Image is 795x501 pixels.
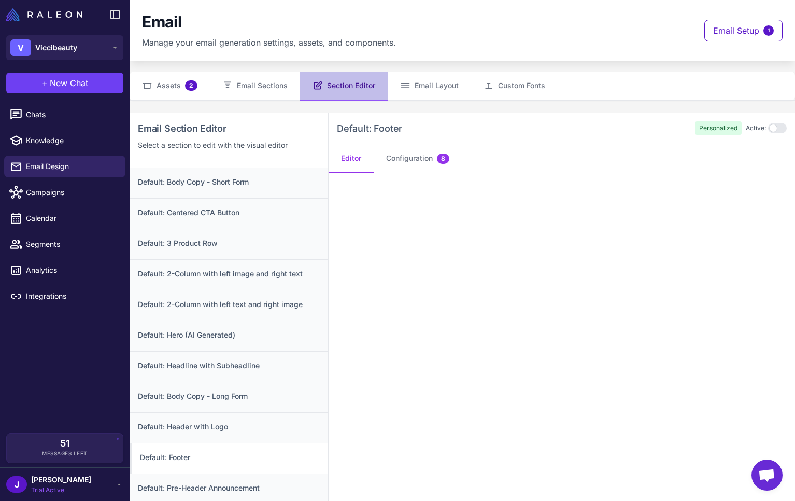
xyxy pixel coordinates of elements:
[138,207,320,218] h3: Default: Centered CTA Button
[746,123,766,133] span: Active:
[4,233,125,255] a: Segments
[26,265,117,276] span: Analytics
[6,73,123,93] button: +New Chat
[138,421,320,433] h3: Default: Header with Logo
[4,156,125,177] a: Email Design
[138,268,320,280] h3: Default: 2-Column with left image and right text
[337,121,402,135] h3: Default: Footer
[138,482,320,494] h3: Default: Pre-Header Announcement
[42,77,48,89] span: +
[4,182,125,203] a: Campaigns
[329,144,374,173] button: Editor
[4,285,125,307] a: Integrations
[437,154,449,164] span: 8
[6,8,82,21] img: Raleon Logo
[4,104,125,126] a: Chats
[50,77,88,89] span: New Chat
[4,207,125,229] a: Calendar
[6,8,87,21] a: Raleon Logo
[138,238,320,249] h3: Default: 3 Product Row
[695,121,742,135] span: Personalized
[31,485,91,495] span: Trial Active
[26,290,117,302] span: Integrations
[130,72,210,101] button: Assets2
[388,72,471,101] button: Email Layout
[138,391,320,402] h3: Default: Body Copy - Long Form
[140,452,320,463] h3: Default: Footer
[6,476,27,493] div: J
[713,24,759,37] span: Email Setup
[471,72,558,101] button: Custom Fonts
[6,35,123,60] button: VViccibeauty
[4,259,125,281] a: Analytics
[763,25,774,36] span: 1
[35,42,77,53] span: Viccibeauty
[185,80,197,91] span: 2
[210,72,300,101] button: Email Sections
[138,121,320,135] h2: Email Section Editor
[26,109,117,120] span: Chats
[704,20,783,41] button: Email Setup1
[138,329,320,341] h3: Default: Hero (AI Generated)
[138,299,320,310] h3: Default: 2-Column with left text and right image
[60,439,70,448] span: 51
[751,460,783,491] div: Open chat
[42,450,88,457] span: Messages Left
[31,474,91,485] span: [PERSON_NAME]
[26,161,117,172] span: Email Design
[26,135,117,146] span: Knowledge
[138,140,320,151] p: Select a section to edit with the visual editor
[26,213,117,224] span: Calendar
[300,72,388,101] button: Section Editor
[142,36,396,49] p: Manage your email generation settings, assets, and components.
[374,144,462,173] button: Configuration8
[142,12,182,32] h1: Email
[26,239,117,250] span: Segments
[26,187,117,198] span: Campaigns
[4,130,125,151] a: Knowledge
[138,176,320,188] h3: Default: Body Copy - Short Form
[10,39,31,56] div: V
[138,360,320,371] h3: Default: Headline with Subheadline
